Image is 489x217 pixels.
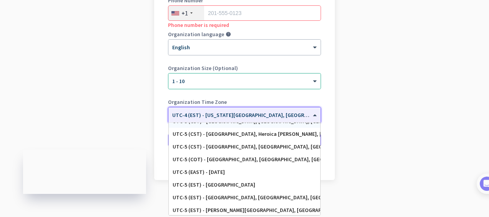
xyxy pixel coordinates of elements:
[173,169,316,175] div: UTC-5 (EAST) - [DATE]
[173,156,316,163] div: UTC-5 (COT) - [GEOGRAPHIC_DATA], [GEOGRAPHIC_DATA], [GEOGRAPHIC_DATA], [GEOGRAPHIC_DATA]
[181,9,188,17] div: +1
[169,123,320,215] div: Options List
[168,22,229,28] span: Phone number is required
[168,161,321,166] div: Go back
[173,207,316,214] div: UTC-5 (EST) - [PERSON_NAME][GEOGRAPHIC_DATA], [GEOGRAPHIC_DATA]
[168,133,321,147] button: Create Organization
[23,150,146,194] iframe: Insightful Status
[168,65,321,71] label: Organization Size (Optional)
[173,131,316,137] div: UTC-5 (CST) - [GEOGRAPHIC_DATA], Heroica [PERSON_NAME], [GEOGRAPHIC_DATA], [GEOGRAPHIC_DATA]
[173,144,316,150] div: UTC-5 (CST) - [GEOGRAPHIC_DATA], [GEOGRAPHIC_DATA], [GEOGRAPHIC_DATA], [GEOGRAPHIC_DATA]
[168,5,321,21] input: 201-555-0123
[168,32,224,37] label: Organization language
[168,99,321,105] label: Organization Time Zone
[173,182,316,188] div: UTC-5 (EST) - [GEOGRAPHIC_DATA]
[226,32,231,37] i: help
[173,194,316,201] div: UTC-5 (EST) - [GEOGRAPHIC_DATA], [GEOGRAPHIC_DATA], [GEOGRAPHIC_DATA][PERSON_NAME], [GEOGRAPHIC_D...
